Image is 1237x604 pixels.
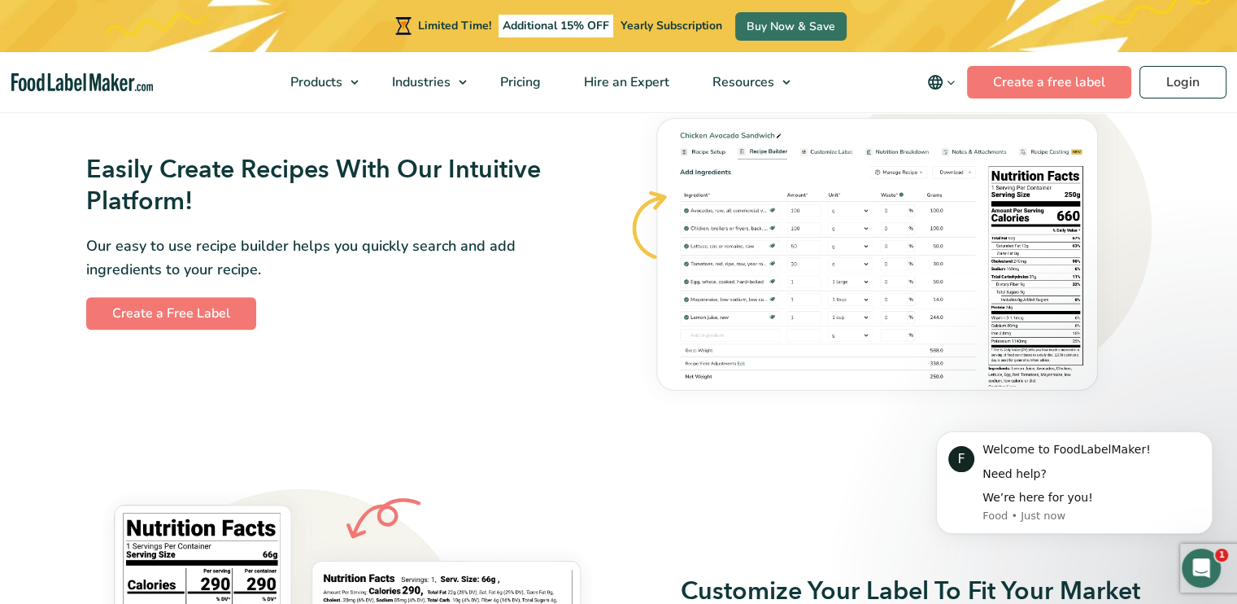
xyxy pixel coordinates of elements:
[387,73,452,91] span: Industries
[371,52,475,112] a: Industries
[418,18,491,33] span: Limited Time!
[691,52,799,112] a: Resources
[495,73,542,91] span: Pricing
[563,52,687,112] a: Hire an Expert
[1139,66,1226,98] a: Login
[967,66,1131,98] a: Create a free label
[86,297,256,330] a: Create a Free Label
[86,154,557,218] h3: Easily Create Recipes With Our Intuitive Platform!
[1182,549,1221,588] iframe: Intercom live chat
[479,52,559,112] a: Pricing
[86,234,557,282] p: Our easy to use recipe builder helps you quickly search and add ingredients to your recipe.
[579,73,671,91] span: Hire an Expert
[499,15,613,37] span: Additional 15% OFF
[621,18,722,33] span: Yearly Subscription
[708,73,776,91] span: Resources
[735,12,847,41] a: Buy Now & Save
[285,73,344,91] span: Products
[1215,549,1228,562] span: 1
[912,407,1237,560] iframe: Intercom notifications message
[269,52,367,112] a: Products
